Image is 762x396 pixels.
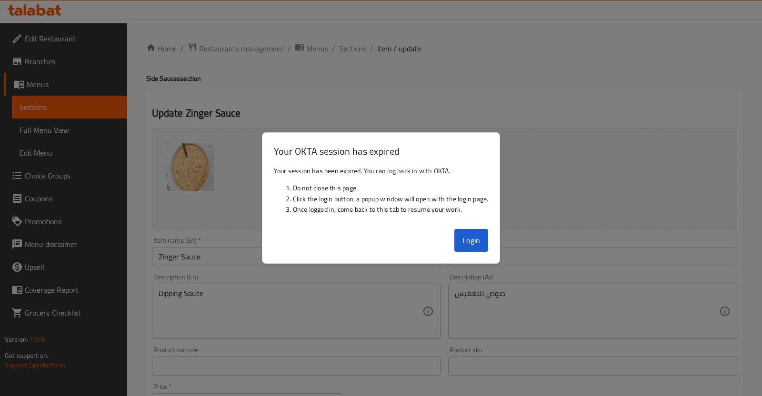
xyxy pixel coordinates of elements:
li: Do not close this page. [293,183,489,193]
li: Once logged in, come back to this tab to resume your work. [293,204,489,215]
h3: Your OKTA session has expired [274,144,489,158]
li: Click the login button, a popup window will open with the login page. [293,194,489,204]
div: Your session has been expired. You can log back in with OKTA. [262,162,500,226]
button: Login [454,229,489,252]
